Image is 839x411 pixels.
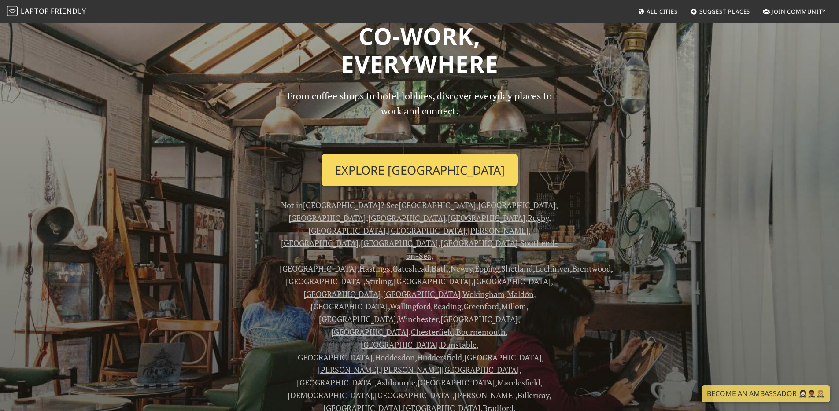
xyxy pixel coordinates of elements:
a: [GEOGRAPHIC_DATA] [286,276,363,286]
a: [GEOGRAPHIC_DATA] [440,314,518,324]
a: [GEOGRAPHIC_DATA] [361,339,438,350]
a: Rugby [528,213,549,223]
a: Huddersfield [417,352,462,363]
a: Join Community [759,4,829,19]
a: Newry [451,263,473,274]
a: [GEOGRAPHIC_DATA] [361,238,438,248]
a: Maldon [507,289,534,299]
a: [GEOGRAPHIC_DATA] [418,377,495,388]
a: [GEOGRAPHIC_DATA] [303,289,381,299]
a: Epping [475,263,499,274]
a: [GEOGRAPHIC_DATA] [308,225,386,236]
a: Macclesfield [497,377,540,388]
a: [PERSON_NAME] [318,364,379,375]
h1: Co-work, Everywhere [134,22,705,78]
a: [GEOGRAPHIC_DATA] [280,263,357,274]
a: [GEOGRAPHIC_DATA] [297,377,374,388]
a: Suggest Places [687,4,754,19]
a: Hastings [359,263,390,274]
a: Dunstable [440,339,477,350]
a: [GEOGRAPHIC_DATA] [473,276,551,286]
span: All Cities [647,7,678,15]
a: Ashbourne [377,377,415,388]
a: [DEMOGRAPHIC_DATA] [288,390,373,400]
span: Friendly [51,6,86,16]
a: [GEOGRAPHIC_DATA] [448,213,525,223]
a: [GEOGRAPHIC_DATA] [394,276,471,286]
p: From coffee shops to hotel lobbies, discover everyday places to work and connect. [280,88,560,147]
a: Bath [432,263,448,274]
a: Lochinver [535,263,570,274]
span: Suggest Places [699,7,750,15]
a: Greenford [463,301,499,312]
a: Bournemouth [456,327,506,337]
a: [GEOGRAPHIC_DATA] [295,352,373,363]
a: Stirling [366,276,392,286]
a: Chesterfield [411,327,454,337]
a: Gateshead [392,263,429,274]
a: [PERSON_NAME] [455,390,515,400]
a: Winchester [398,314,438,324]
a: [GEOGRAPHIC_DATA] [478,200,556,210]
a: [GEOGRAPHIC_DATA] [368,213,446,223]
img: LaptopFriendly [7,6,18,16]
a: [PERSON_NAME][GEOGRAPHIC_DATA] [381,364,519,375]
a: LaptopFriendly LaptopFriendly [7,4,86,19]
a: [GEOGRAPHIC_DATA] [440,238,518,248]
a: [GEOGRAPHIC_DATA] [375,390,452,400]
a: [GEOGRAPHIC_DATA] [399,200,476,210]
a: [GEOGRAPHIC_DATA] [281,238,359,248]
a: [PERSON_NAME] [468,225,529,236]
a: Hoddesdon [375,352,415,363]
a: All Cities [634,4,681,19]
span: Join Community [772,7,826,15]
a: Explore [GEOGRAPHIC_DATA] [322,154,518,187]
a: Shetland [501,263,533,274]
a: Wokingham [462,289,505,299]
a: Become an Ambassador 🤵🏻‍♀️🤵🏾‍♂️🤵🏼‍♀️ [702,385,830,402]
a: Brentwood [572,263,611,274]
a: Reading [433,301,461,312]
a: [GEOGRAPHIC_DATA] [319,314,396,324]
a: [GEOGRAPHIC_DATA] [331,327,409,337]
a: Wallingford [390,301,431,312]
a: [GEOGRAPHIC_DATA] [383,289,461,299]
a: Millom [501,301,526,312]
a: [GEOGRAPHIC_DATA] [288,213,366,223]
a: [GEOGRAPHIC_DATA] [310,301,388,312]
a: [GEOGRAPHIC_DATA] [464,352,542,363]
span: Laptop [21,6,49,16]
a: [GEOGRAPHIC_DATA] [388,225,466,236]
a: Billericay [517,390,549,400]
a: [GEOGRAPHIC_DATA] [303,200,381,210]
